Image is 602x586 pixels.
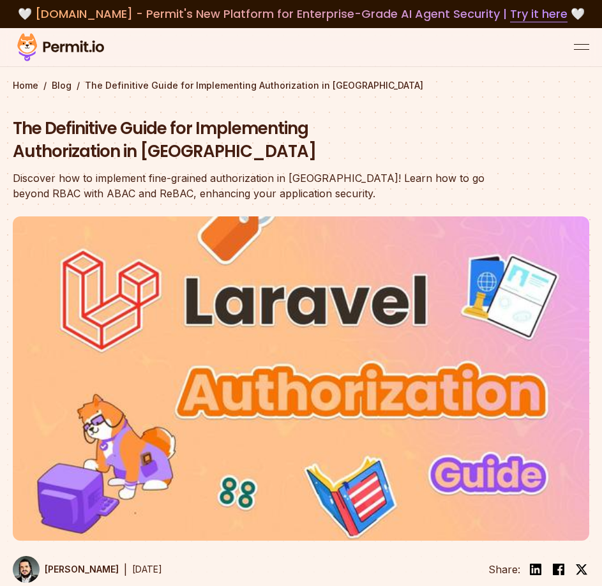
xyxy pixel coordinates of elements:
[528,562,543,577] img: linkedin
[13,79,589,92] div: / /
[13,117,503,163] h1: The Definitive Guide for Implementing Authorization in [GEOGRAPHIC_DATA]
[574,40,589,55] button: open menu
[35,6,568,22] span: [DOMAIN_NAME] - Permit's New Platform for Enterprise-Grade AI Agent Security |
[13,216,589,541] img: The Definitive Guide for Implementing Authorization in Laravel
[575,563,588,576] img: twitter
[551,562,566,577] img: facebook
[488,562,520,577] li: Share:
[13,556,40,583] img: Gabriel L. Manor
[124,562,127,577] div: |
[510,6,568,22] a: Try it here
[13,5,589,23] div: 🤍 🤍
[45,563,119,576] p: [PERSON_NAME]
[13,31,109,64] img: Permit logo
[13,170,503,201] div: Discover how to implement fine-grained authorization in [GEOGRAPHIC_DATA]! Learn how to go beyond...
[13,79,38,92] a: Home
[52,79,71,92] a: Blog
[132,564,162,575] time: [DATE]
[13,556,119,583] a: [PERSON_NAME]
